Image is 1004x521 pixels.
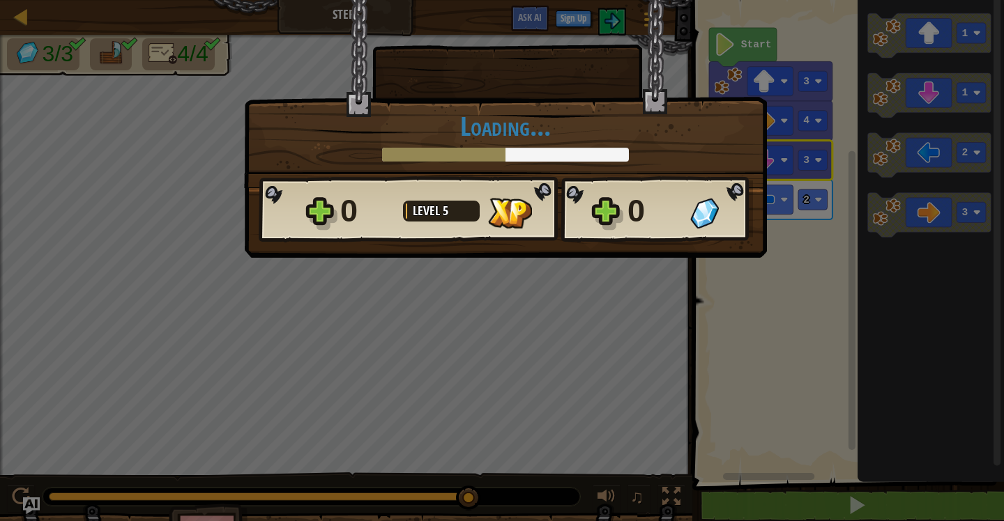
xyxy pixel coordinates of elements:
img: Gems Gained [690,198,719,228]
img: XP Gained [488,198,532,228]
span: Level [413,202,443,219]
span: 5 [443,202,448,219]
div: 0 [340,189,395,233]
h1: Loading... [259,111,752,141]
div: 0 [627,189,682,233]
